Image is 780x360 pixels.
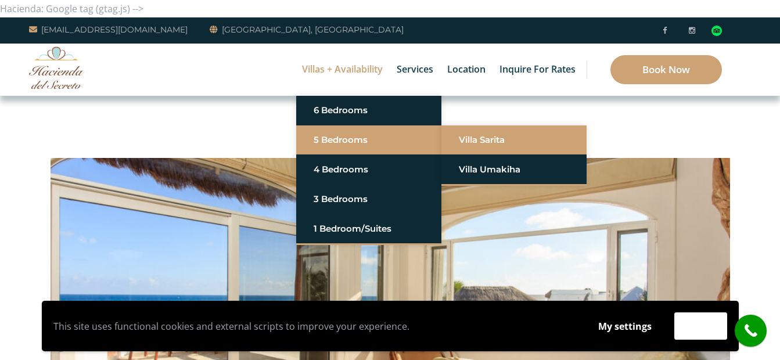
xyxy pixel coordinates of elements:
[29,46,84,89] img: Awesome Logo
[459,159,569,180] a: Villa Umakiha
[711,26,722,36] div: Read traveler reviews on Tripadvisor
[587,313,663,340] button: My settings
[296,44,389,96] a: Villas + Availability
[314,159,424,180] a: 4 Bedrooms
[735,315,767,347] a: call
[314,100,424,121] a: 6 Bedrooms
[53,318,576,335] p: This site uses functional cookies and external scripts to improve your experience.
[391,44,439,96] a: Services
[494,44,581,96] a: Inquire for Rates
[738,318,764,344] i: call
[314,189,424,210] a: 3 Bedrooms
[210,23,404,37] a: [GEOGRAPHIC_DATA], [GEOGRAPHIC_DATA]
[314,129,424,150] a: 5 Bedrooms
[674,312,727,340] button: Accept
[711,26,722,36] img: Tripadvisor_logomark.svg
[441,44,491,96] a: Location
[314,218,424,239] a: 1 Bedroom/Suites
[459,129,569,150] a: Villa Sarita
[29,23,188,37] a: [EMAIL_ADDRESS][DOMAIN_NAME]
[610,55,722,84] a: Book Now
